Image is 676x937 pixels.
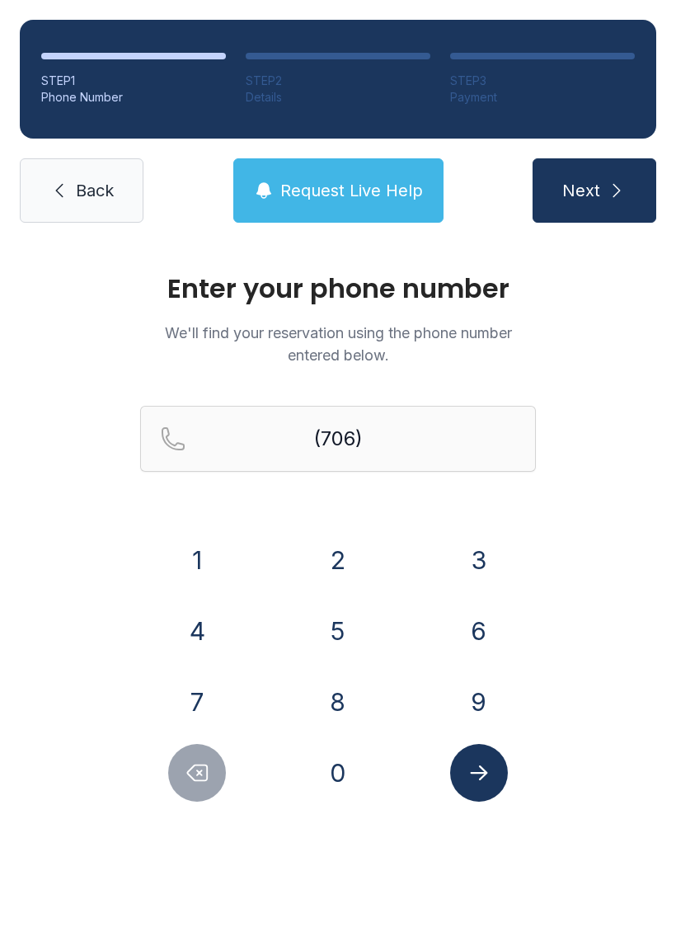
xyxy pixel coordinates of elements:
button: 8 [309,673,367,731]
span: Next [562,179,600,202]
span: Back [76,179,114,202]
button: 2 [309,531,367,589]
button: 0 [309,744,367,802]
button: Submit lookup form [450,744,508,802]
button: 1 [168,531,226,589]
button: 9 [450,673,508,731]
button: 6 [450,602,508,660]
button: 5 [309,602,367,660]
button: 7 [168,673,226,731]
div: STEP 2 [246,73,430,89]
button: 3 [450,531,508,589]
div: Phone Number [41,89,226,106]
div: Details [246,89,430,106]
div: STEP 3 [450,73,635,89]
h1: Enter your phone number [140,275,536,302]
p: We'll find your reservation using the phone number entered below. [140,322,536,366]
span: Request Live Help [280,179,423,202]
div: Payment [450,89,635,106]
button: Delete number [168,744,226,802]
input: Reservation phone number [140,406,536,472]
button: 4 [168,602,226,660]
div: STEP 1 [41,73,226,89]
